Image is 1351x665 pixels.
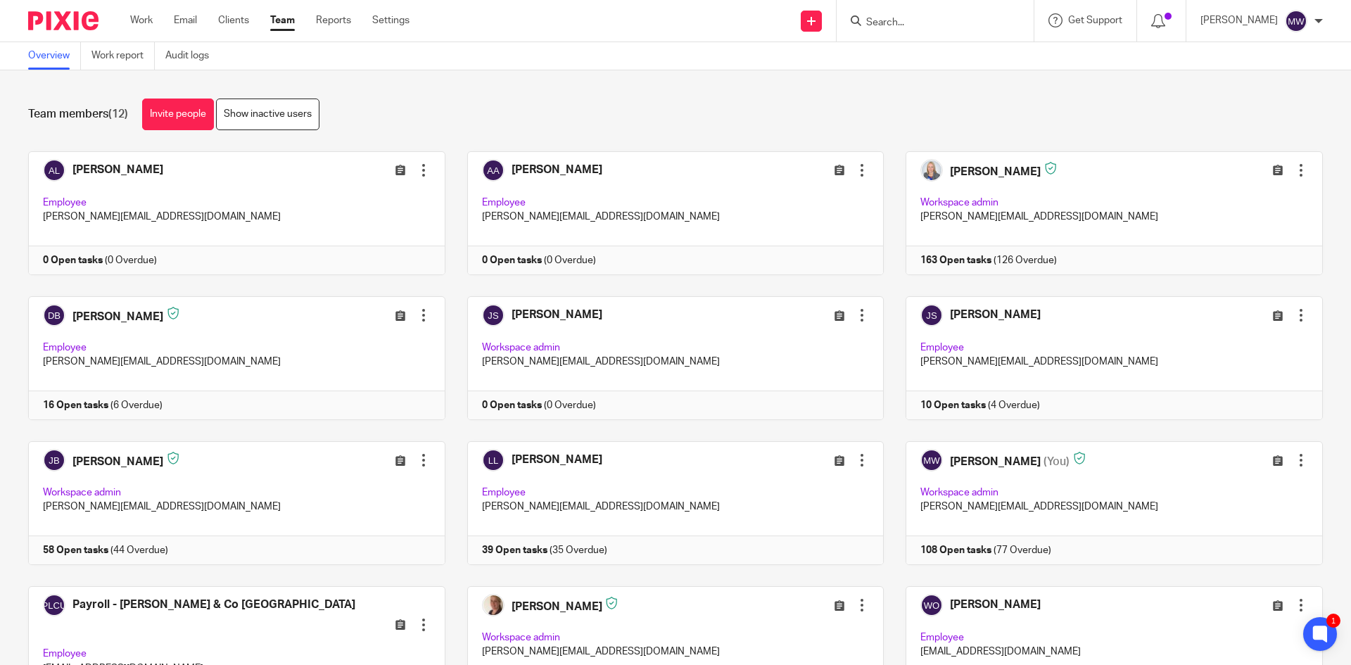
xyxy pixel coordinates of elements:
a: Settings [372,13,410,27]
span: Get Support [1068,15,1122,25]
a: Team [270,13,295,27]
a: Email [174,13,197,27]
a: Show inactive users [216,99,319,130]
img: Pixie [28,11,99,30]
h1: Team members [28,107,128,122]
a: Invite people [142,99,214,130]
a: Work report [91,42,155,70]
a: Overview [28,42,81,70]
span: (12) [108,108,128,120]
a: Reports [316,13,351,27]
a: Work [130,13,153,27]
div: 1 [1326,614,1340,628]
p: [PERSON_NAME] [1200,13,1278,27]
img: svg%3E [1285,10,1307,32]
a: Audit logs [165,42,220,70]
input: Search [865,17,991,30]
a: Clients [218,13,249,27]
